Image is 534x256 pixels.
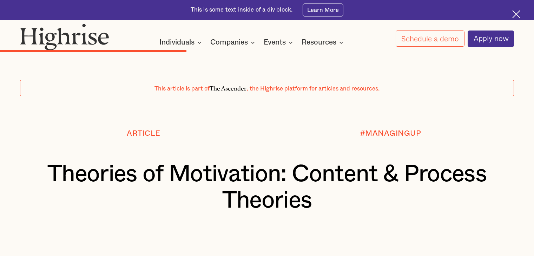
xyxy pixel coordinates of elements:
div: Article [127,129,160,138]
a: Apply now [468,31,514,47]
img: Cross icon [512,10,520,18]
div: Events [264,38,286,47]
h1: Theories of Motivation: Content & Process Theories [41,161,494,213]
div: Individuals [159,38,204,47]
div: #MANAGINGUP [360,129,421,138]
div: Resources [302,38,336,47]
div: Resources [302,38,345,47]
div: Individuals [159,38,195,47]
a: Learn More [303,4,344,16]
span: This article is part of [154,86,210,92]
a: Schedule a demo [396,31,464,47]
div: Events [264,38,295,47]
div: This is some text inside of a div block. [191,6,293,14]
span: The Ascender [210,84,246,91]
div: Companies [210,38,248,47]
div: Companies [210,38,257,47]
img: Highrise logo [20,23,109,50]
span: , the Highrise platform for articles and resources. [246,86,380,92]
